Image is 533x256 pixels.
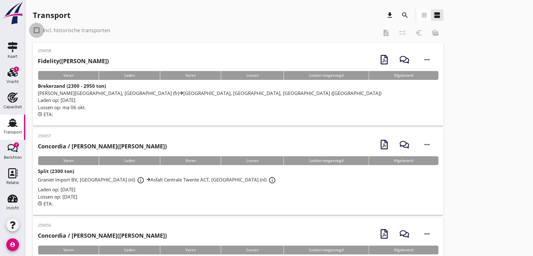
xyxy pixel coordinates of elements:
[33,43,443,126] a: 250658Fidelity([PERSON_NAME])VarenLadenVarenLossenLosbon toegevoegdAfgeleverdBrekerzand (2300 - 2...
[33,10,70,20] div: Transport
[7,80,19,84] div: Vracht
[38,48,109,54] p: 250658
[369,246,438,254] div: Afgeleverd
[4,155,22,159] div: Berichten
[38,142,167,151] h2: ([PERSON_NAME])
[43,27,110,33] label: Incl. historische transporten
[8,54,18,58] div: Kaart
[38,223,167,228] p: 250656
[6,206,19,210] div: Inzicht
[38,156,99,165] div: Varen
[38,57,109,65] h2: ([PERSON_NAME])
[38,176,278,183] span: Graniet Import BV, [GEOGRAPHIC_DATA] (nl) Asfalt Centrale Twente ACT, [GEOGRAPHIC_DATA] (nl)
[386,11,394,19] i: download
[160,71,221,80] div: Varen
[160,246,221,254] div: Varen
[3,105,22,109] div: Capaciteit
[418,51,436,68] i: more_horiz
[38,193,77,200] span: Lossen op: [DATE]
[44,200,53,207] span: ETA:
[38,90,381,96] span: [PERSON_NAME][GEOGRAPHIC_DATA], [GEOGRAPHIC_DATA] (fr) [GEOGRAPHIC_DATA], [GEOGRAPHIC_DATA], [GEO...
[1,2,24,25] img: logo-small.a267ee39.svg
[99,71,160,80] div: Laden
[284,71,368,80] div: Losbon toegevoegd
[99,156,160,165] div: Laden
[418,136,436,153] i: more_horiz
[433,11,441,19] i: view_agenda
[420,11,428,19] i: view_headline
[268,176,276,184] i: info_outline
[38,71,99,80] div: Varen
[38,186,75,193] span: Laden op: [DATE]
[401,11,409,19] i: search
[14,67,19,72] div: 1
[33,128,443,215] a: 250657Concordia / [PERSON_NAME]([PERSON_NAME])VarenLadenVarenLossenLosbon toegevoegdAfgeleverdSpl...
[369,71,438,80] div: Afgeleverd
[38,83,106,89] strong: Brekerzand (2300 - 2950 ton)
[137,176,144,184] i: info_outline
[38,97,75,103] span: Laden op: [DATE]
[221,71,284,80] div: Lossen
[160,156,221,165] div: Varen
[221,246,284,254] div: Lossen
[3,130,22,134] div: Transport
[284,156,368,165] div: Losbon toegevoegd
[14,142,19,147] div: 1
[418,225,436,243] i: more_horiz
[44,111,53,117] span: ETA:
[38,168,74,174] strong: Split (2300 ton)
[38,246,99,254] div: Varen
[221,156,284,165] div: Lossen
[38,133,167,139] p: 250657
[38,104,86,110] span: Lossen op: ma 06 okt.
[6,181,19,185] div: Relatie
[6,238,19,251] i: account_circle
[38,231,167,240] h2: ([PERSON_NAME])
[99,246,160,254] div: Laden
[38,57,59,65] strong: Fidelity
[284,246,368,254] div: Losbon toegevoegd
[38,232,117,239] strong: Concordia / [PERSON_NAME]
[369,156,438,165] div: Afgeleverd
[38,142,117,150] strong: Concordia / [PERSON_NAME]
